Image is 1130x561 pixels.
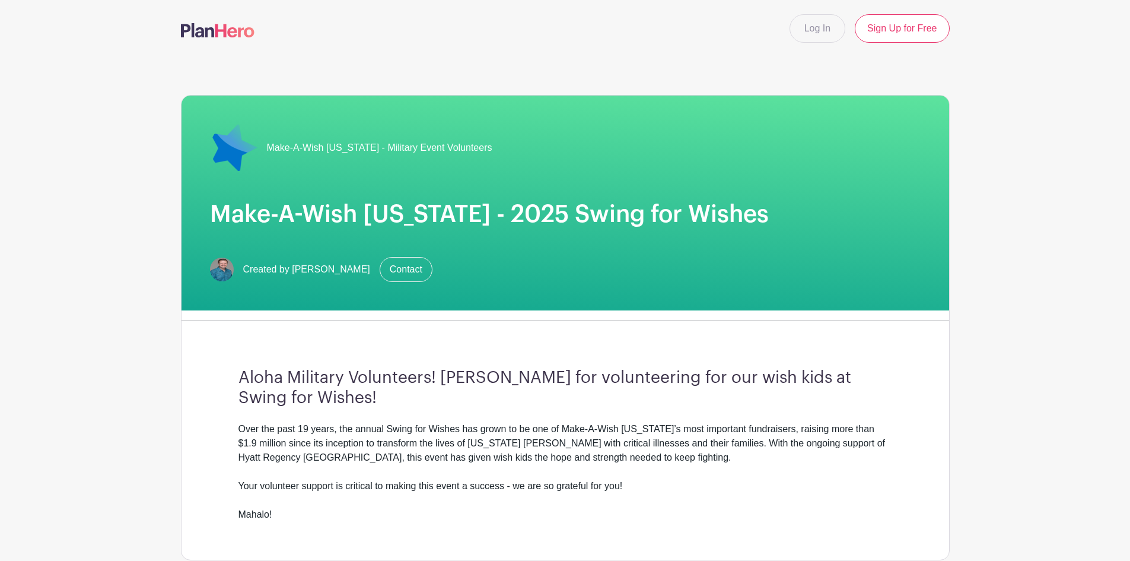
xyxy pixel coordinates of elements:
[380,257,432,282] a: Contact
[210,258,234,281] img: will_phelps-312x214.jpg
[855,14,949,43] a: Sign Up for Free
[267,141,492,155] span: Make-A-Wish [US_STATE] - Military Event Volunteers
[238,368,892,408] h3: Aloha Military Volunteers! [PERSON_NAME] for volunteering for our wish kids at Swing for Wishes!
[238,422,892,522] div: Over the past 19 years, the annual Swing for Wishes has grown to be one of Make-A-Wish [US_STATE]...
[210,124,257,172] img: 18-blue-star-png-image.png
[790,14,845,43] a: Log In
[243,262,370,277] span: Created by [PERSON_NAME]
[210,200,921,229] h1: Make-A-Wish [US_STATE] - 2025 Swing for Wishes
[181,23,254,37] img: logo-507f7623f17ff9eddc593b1ce0a138ce2505c220e1c5a4e2b4648c50719b7d32.svg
